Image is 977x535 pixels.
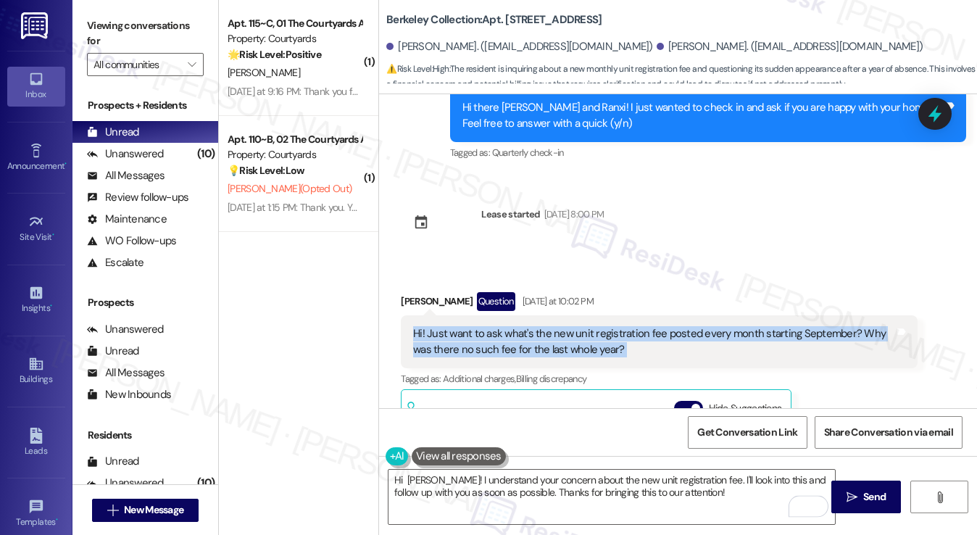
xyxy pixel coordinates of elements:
[462,100,943,131] div: Hi there [PERSON_NAME] and Ranxi! I just wanted to check in and ask if you are happy with your ho...
[477,292,515,310] div: Question
[87,255,144,270] div: Escalate
[87,212,167,227] div: Maintenance
[188,59,196,70] i: 
[481,207,541,222] div: Lease started
[386,12,602,28] b: Berkeley Collection: Apt. [STREET_ADDRESS]
[87,387,171,402] div: New Inbounds
[87,125,139,140] div: Unread
[7,210,65,249] a: Site Visit •
[657,39,923,54] div: [PERSON_NAME]. ([EMAIL_ADDRESS][DOMAIN_NAME])
[228,182,352,195] span: [PERSON_NAME] (Opted Out)
[831,481,902,513] button: Send
[401,292,917,315] div: [PERSON_NAME]
[87,454,139,469] div: Unread
[50,301,52,311] span: •
[228,147,362,162] div: Property: Courtyards
[87,146,164,162] div: Unanswered
[401,368,917,389] div: Tagged as:
[228,48,321,61] strong: 🌟 Risk Level: Positive
[709,401,782,416] label: Hide Suggestions
[228,164,304,177] strong: 💡 Risk Level: Low
[87,476,164,491] div: Unanswered
[124,502,183,518] span: New Message
[405,401,489,428] div: Related guidelines
[519,294,594,309] div: [DATE] at 10:02 PM
[93,53,180,76] input: All communities
[450,142,966,163] div: Tagged as:
[194,143,218,165] div: (10)
[688,416,807,449] button: Get Conversation Link
[7,423,65,463] a: Leads
[52,230,54,240] span: •
[934,492,945,503] i: 
[413,326,894,357] div: Hi! Just want to ask what's the new unit registration fee posted every month starting September? ...
[87,344,139,359] div: Unread
[21,12,51,39] img: ResiDesk Logo
[228,132,362,147] div: Apt. 110~B, 02 The Courtyards Apartments
[72,295,218,310] div: Prospects
[92,499,199,522] button: New Message
[87,168,165,183] div: All Messages
[863,489,886,505] span: Send
[87,322,164,337] div: Unanswered
[65,159,67,169] span: •
[56,515,58,525] span: •
[87,190,188,205] div: Review follow-ups
[7,494,65,534] a: Templates •
[443,373,516,385] span: Additional charges ,
[7,352,65,391] a: Buildings
[388,470,836,524] textarea: To enrich screen reader interactions, please activate Accessibility in Grammarly extension settings
[7,281,65,320] a: Insights •
[228,16,362,31] div: Apt. 115~C, 01 The Courtyards Apartments
[228,201,948,214] div: [DATE] at 1:15 PM: Thank you. You will no longer receive texts from this thread. Please reply wit...
[7,67,65,106] a: Inbox
[194,472,218,494] div: (10)
[87,14,204,53] label: Viewing conversations for
[697,425,797,440] span: Get Conversation Link
[824,425,953,440] span: Share Conversation via email
[228,66,300,79] span: [PERSON_NAME]
[72,428,218,443] div: Residents
[107,505,118,516] i: 
[87,233,176,249] div: WO Follow-ups
[541,207,604,222] div: [DATE] 8:00 PM
[87,365,165,381] div: All Messages
[492,146,564,159] span: Quarterly check-in
[72,98,218,113] div: Prospects + Residents
[228,31,362,46] div: Property: Courtyards
[815,416,963,449] button: Share Conversation via email
[386,63,449,75] strong: ⚠️ Risk Level: High
[847,492,857,503] i: 
[386,62,977,93] span: : The resident is inquiring about a new monthly unit registration fee and questioning its sudden ...
[386,39,653,54] div: [PERSON_NAME]. ([EMAIL_ADDRESS][DOMAIN_NAME])
[516,373,587,385] span: Billing discrepancy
